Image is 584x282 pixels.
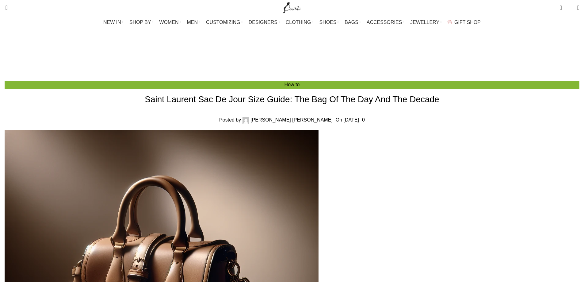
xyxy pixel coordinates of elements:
[454,19,481,25] span: GIFT SHOP
[567,2,573,14] div: My Wishlist
[2,2,8,14] a: Search
[345,19,358,25] span: BAGS
[249,16,280,29] a: DESIGNERS
[556,2,565,14] a: 0
[5,93,579,105] h1: Saint Laurent Sac De Jour Size Guide: The Bag Of The Day And The Decade
[159,16,181,29] a: WOMEN
[187,19,198,25] span: MEN
[187,16,200,29] a: MEN
[103,19,121,25] span: NEW IN
[367,16,404,29] a: ACCESSORIES
[159,19,179,25] span: WOMEN
[286,16,313,29] a: CLOTHING
[362,117,365,122] a: 0
[279,56,292,61] a: Home
[345,16,360,29] a: BAGS
[410,16,441,29] a: JEWELLERY
[250,117,333,122] a: [PERSON_NAME] [PERSON_NAME]
[448,20,452,24] img: GiftBag
[319,16,338,29] a: SHOES
[242,117,249,124] img: author-avatar
[367,19,402,25] span: ACCESSORIES
[284,82,300,87] a: How to
[282,5,302,10] a: Site logo
[299,56,314,61] a: How to
[249,19,277,25] span: DESIGNERS
[129,19,151,25] span: SHOP BY
[283,35,310,52] h3: Blog
[448,16,481,29] a: GIFT SHOP
[206,19,240,25] span: CUSTOMIZING
[219,117,241,122] span: Posted by
[319,19,336,25] span: SHOES
[103,16,123,29] a: NEW IN
[568,6,572,11] span: 0
[286,19,311,25] span: CLOTHING
[560,3,565,8] span: 0
[129,16,153,29] a: SHOP BY
[336,117,359,122] time: On [DATE]
[206,16,242,29] a: CUSTOMIZING
[410,19,439,25] span: JEWELLERY
[2,16,582,29] div: Main navigation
